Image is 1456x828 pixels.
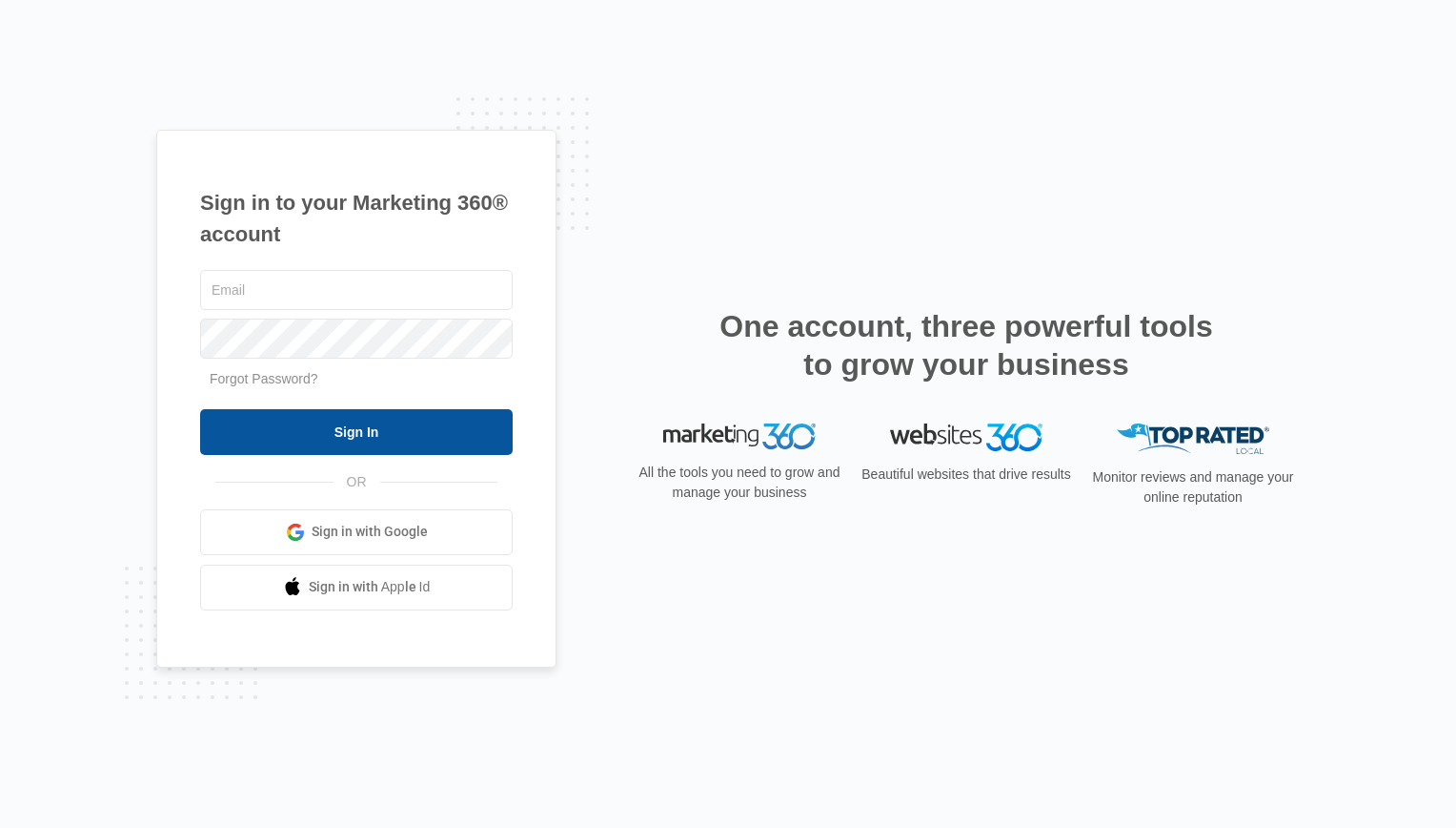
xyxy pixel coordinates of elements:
[200,187,513,250] h1: Sign in to your Marketing 360® account
[1117,424,1269,455] img: Top Rated Local
[309,577,431,597] span: Sign in with Apple Id
[334,472,380,492] span: OR
[200,509,513,555] a: Sign in with Google
[1086,467,1300,507] p: Monitor reviews and manage your online reputation
[714,307,1219,383] h2: One account, three powerful tools to grow your business
[200,270,513,310] input: Email
[200,565,513,611] a: Sign in with Apple Id
[312,522,428,542] span: Sign in with Google
[200,409,513,455] input: Sign In
[633,463,846,503] p: All the tools you need to grow and manage your business
[210,371,318,386] a: Forgot Password?
[663,424,816,450] img: Marketing 360
[859,465,1073,485] p: Beautiful websites that drive results
[890,424,1042,451] img: Websites 360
